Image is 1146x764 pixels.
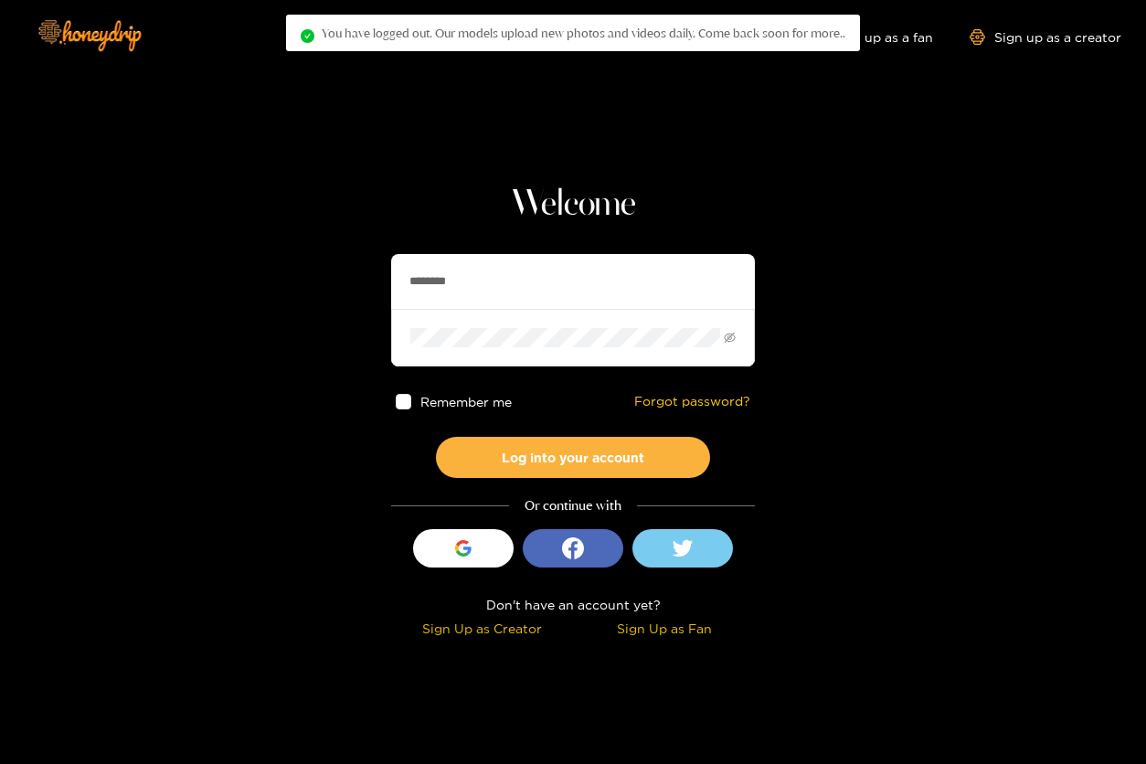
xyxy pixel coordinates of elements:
span: You have logged out. Our models upload new photos and videos daily. Come back soon for more.. [322,26,845,40]
span: check-circle [301,29,314,43]
span: Remember me [420,395,512,409]
h1: Welcome [391,183,755,227]
button: Log into your account [436,437,710,478]
div: Sign Up as Creator [396,619,568,638]
div: Sign Up as Fan [578,619,750,638]
div: Or continue with [391,496,755,515]
span: eye-invisible [724,332,736,344]
a: Forgot password? [634,394,750,409]
div: Don't have an account yet? [391,595,755,614]
a: Sign up as a creator [970,29,1121,45]
a: Sign up as a fan [808,29,933,45]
